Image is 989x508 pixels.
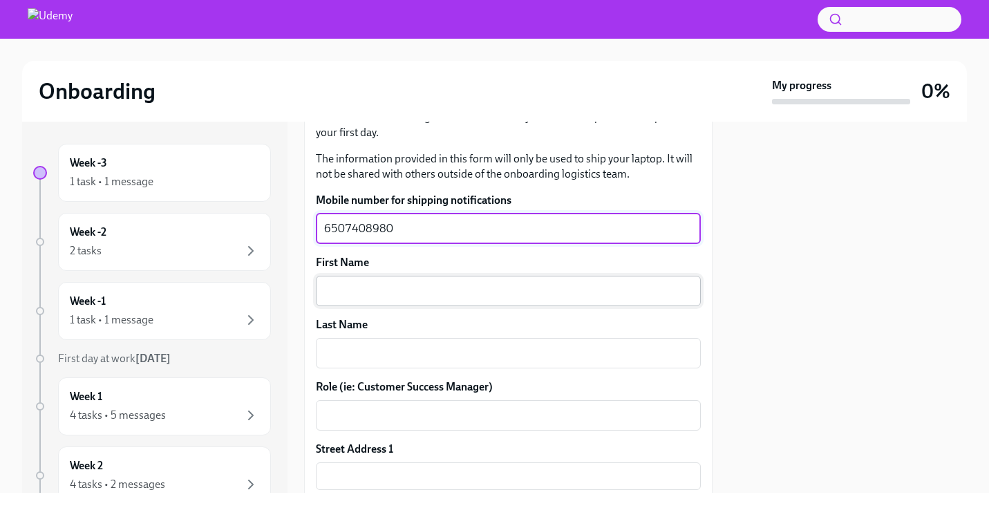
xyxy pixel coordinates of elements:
label: Mobile number for shipping notifications [316,193,701,208]
a: Week 14 tasks • 5 messages [33,377,271,435]
label: Role (ie: Customer Success Manager) [316,379,701,395]
strong: [DATE] [135,352,171,365]
div: 2 tasks [70,243,102,258]
a: First day at work[DATE] [33,351,271,366]
img: Udemy [28,8,73,30]
span: First day at work [58,352,171,365]
textarea: 6507408980 [324,220,693,237]
h6: Week 2 [70,458,103,473]
label: Street Address 1 [316,442,393,457]
a: Week 24 tasks • 2 messages [33,446,271,505]
div: 4 tasks • 2 messages [70,477,165,492]
div: 1 task • 1 message [70,174,153,189]
h2: Onboarding [39,77,156,105]
h6: Week -3 [70,156,107,171]
h6: Week -2 [70,225,106,240]
div: 4 tasks • 5 messages [70,408,166,423]
a: Week -31 task • 1 message [33,144,271,202]
div: 1 task • 1 message [70,312,153,328]
h3: 0% [921,79,950,104]
h6: Week -1 [70,294,106,309]
h6: Week 1 [70,389,102,404]
a: Week -11 task • 1 message [33,282,271,340]
a: Week -22 tasks [33,213,271,271]
p: The information provided in this form will only be used to ship your laptop. It will not be share... [316,151,701,182]
strong: My progress [772,78,831,93]
label: Last Name [316,317,701,332]
label: First Name [316,255,701,270]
